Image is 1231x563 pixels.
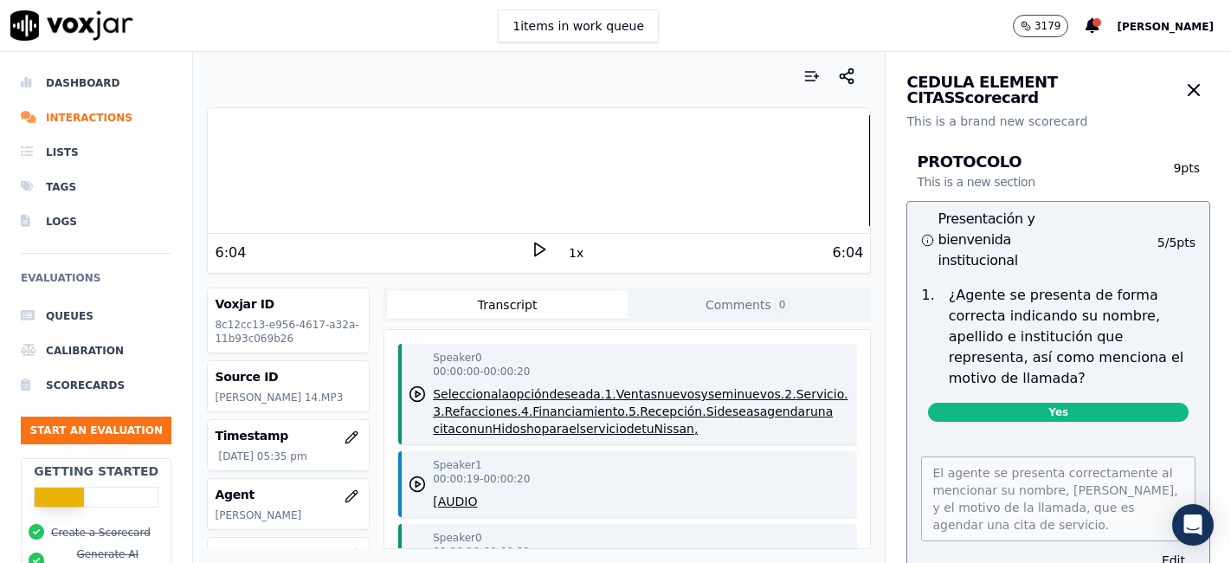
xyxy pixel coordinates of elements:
button: opción [509,385,549,403]
h3: Customer Name [215,545,362,562]
a: Dashboard [21,66,171,100]
p: 9 pts [1153,159,1200,191]
a: Calibration [21,333,171,368]
button: agendar [760,403,810,420]
img: voxjar logo [10,10,133,41]
p: Speaker 0 [433,531,481,545]
p: 3179 [1034,19,1061,33]
div: 6:04 [215,243,246,263]
button: 4. [521,403,532,420]
button: con [455,420,477,437]
p: ¿Agente se presenta de forma correcta indicando su nombre, apellido e institución que representa,... [949,285,1196,389]
h3: Source ID [215,368,362,385]
button: 2. [784,385,796,403]
p: 00:00:19 - 00:00:20 [433,472,530,486]
button: nuevos [657,385,701,403]
button: Comments [628,291,868,319]
button: deseada. [549,385,604,403]
span: Yes [928,403,1189,422]
button: 3. [433,403,444,420]
p: Speaker 0 [433,351,481,365]
div: Open Intercom Messenger [1172,504,1214,546]
button: servicio [580,420,627,437]
button: Create a Scorecard [51,526,151,540]
p: [PERSON_NAME] [215,508,362,522]
button: Start an Evaluation [21,417,171,444]
h3: PROTOCOLO [917,154,1152,191]
p: This is a new section [917,173,1034,191]
button: seminuevos. [708,385,784,403]
button: Recepción. [640,403,706,420]
a: Scorecards [21,368,171,403]
button: 3179 [1013,15,1086,37]
h3: Agent [215,486,362,503]
button: Ventas [616,385,657,403]
p: 00:00:00 - 00:00:20 [433,365,530,379]
button: Refacciones. [445,403,521,420]
span: 0 [775,297,790,313]
p: Speaker 1 [433,458,481,472]
p: [PERSON_NAME] 14.MP3 [215,391,362,404]
button: 3179 [1013,15,1069,37]
button: Si [706,403,718,420]
p: 8c12cc13-e956-4617-a32a-11b93c069b26 [215,318,362,346]
button: Transcript [387,291,628,319]
h3: Timestamp [215,427,362,444]
button: y [701,385,708,403]
p: 5 / 5 pts [1157,234,1196,251]
button: un [477,420,493,437]
button: una [810,403,833,420]
h3: Presentación y bienvenida institucional [921,209,1058,271]
button: 1x [565,241,587,265]
button: 1items in work queue [498,10,659,42]
a: Lists [21,135,171,170]
h3: CEDULA ELEMENT CITAS Scorecard [906,74,1177,106]
button: 1. [604,385,615,403]
a: Tags [21,170,171,204]
button: [AUDIO [433,493,477,510]
button: Selecciona [433,385,498,403]
a: Interactions [21,100,171,135]
button: 5. [628,403,640,420]
button: la [499,385,509,403]
button: Financiamiento. [532,403,628,420]
button: Hidosho [493,420,542,437]
a: Queues [21,299,171,333]
button: Nissan, [654,420,699,437]
div: 6:04 [833,243,864,263]
p: 1 . [914,285,941,389]
p: [DATE] 05:35 pm [218,450,362,463]
a: Logs [21,204,171,239]
button: para [541,420,569,437]
span: [PERSON_NAME] [1117,21,1214,33]
p: 00:00:20 - 00:00:21 [433,545,530,559]
h6: Evaluations [21,268,171,299]
h2: Getting Started [34,463,158,480]
button: el [569,420,580,437]
button: cita [433,420,455,437]
button: tu [641,420,654,437]
button: [PERSON_NAME] [1117,16,1231,36]
button: de [627,420,642,437]
button: deseas [717,403,759,420]
h3: Voxjar ID [215,295,362,313]
button: Servicio. [796,385,848,403]
p: This is a brand new scorecard [906,113,1210,130]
